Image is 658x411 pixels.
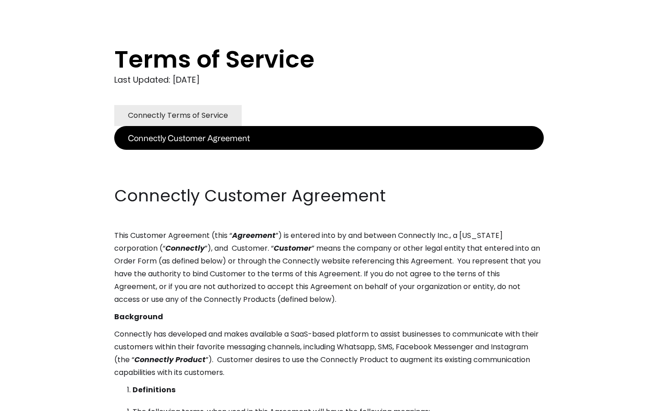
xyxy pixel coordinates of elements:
[165,243,205,253] em: Connectly
[114,167,544,180] p: ‍
[9,394,55,408] aside: Language selected: English
[133,385,175,395] strong: Definitions
[18,395,55,408] ul: Language list
[114,150,544,163] p: ‍
[128,109,228,122] div: Connectly Terms of Service
[274,243,312,253] em: Customer
[128,132,250,144] div: Connectly Customer Agreement
[114,73,544,87] div: Last Updated: [DATE]
[114,184,544,207] h2: Connectly Customer Agreement
[114,46,507,73] h1: Terms of Service
[114,328,544,379] p: Connectly has developed and makes available a SaaS-based platform to assist businesses to communi...
[232,230,276,241] em: Agreement
[114,311,163,322] strong: Background
[114,229,544,306] p: This Customer Agreement (this “ ”) is entered into by and between Connectly Inc., a [US_STATE] co...
[134,354,206,365] em: Connectly Product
